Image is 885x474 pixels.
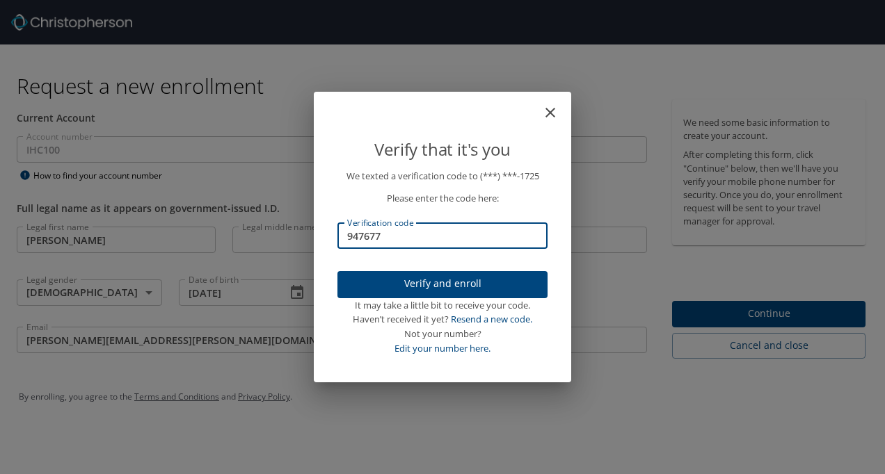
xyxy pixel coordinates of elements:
[349,275,536,293] span: Verify and enroll
[337,191,548,206] p: Please enter the code here:
[394,342,491,354] a: Edit your number here.
[337,271,548,298] button: Verify and enroll
[337,312,548,327] div: Haven’t received it yet?
[549,97,566,114] button: close
[337,327,548,341] div: Not your number?
[337,136,548,163] p: Verify that it's you
[337,298,548,313] div: It may take a little bit to receive your code.
[337,169,548,183] p: We texted a verification code to (***) ***- 1725
[451,313,532,325] a: Resend a new code.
